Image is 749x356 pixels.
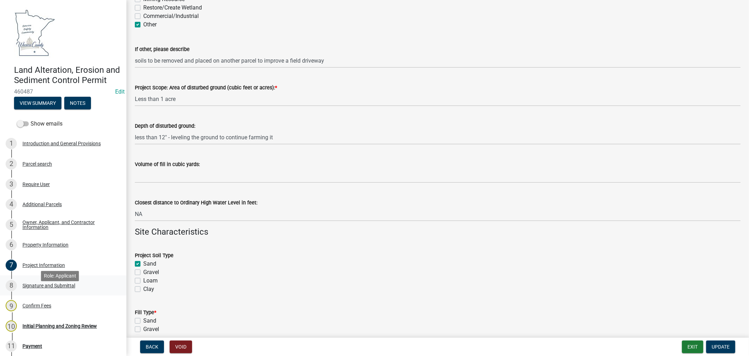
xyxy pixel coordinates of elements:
[682,341,703,353] button: Exit
[14,65,121,85] h4: Land Alteration, Erosion and Sediment Control Permit
[22,161,52,166] div: Parcel search
[41,271,79,281] div: Role: Applicant
[6,320,17,332] div: 10
[143,325,159,333] label: Gravel
[115,88,125,95] wm-modal-confirm: Edit Application Number
[140,341,164,353] button: Back
[22,202,62,207] div: Additional Parcels
[143,333,154,342] label: Clay
[146,344,158,350] span: Back
[135,253,173,258] label: Project Soil Type
[712,344,730,350] span: Update
[22,303,51,308] div: Confirm Fees
[22,242,68,247] div: Property Information
[17,120,63,128] label: Show emails
[22,283,75,288] div: Signature and Submittal
[64,101,91,106] wm-modal-confirm: Notes
[6,260,17,271] div: 7
[143,285,154,293] label: Clay
[6,219,17,230] div: 5
[143,12,199,20] label: Commercial/Industrial
[14,88,112,95] span: 460487
[135,227,741,237] h4: Site Characteristics
[135,162,200,167] label: Volume of fill in cubic yards:
[22,141,101,146] div: Introduction and General Provisions
[14,97,61,109] button: View Summary
[143,268,159,276] label: Gravel
[135,310,156,315] label: Fill Type
[6,158,17,170] div: 2
[14,101,61,106] wm-modal-confirm: Summary
[135,124,195,129] label: Depth of disturbed ground:
[143,4,202,12] label: Restore/Create Wetland
[6,138,17,149] div: 1
[6,341,17,352] div: 11
[115,88,125,95] a: Edit
[14,7,55,58] img: Waseca County, Minnesota
[6,239,17,250] div: 6
[143,317,156,325] label: Sand
[143,260,156,268] label: Sand
[6,280,17,291] div: 8
[22,324,97,329] div: Initial Planning and Zoning Review
[706,341,735,353] button: Update
[6,179,17,190] div: 3
[6,199,17,210] div: 4
[135,201,257,205] label: Closest distance to Ordinary High Water Level in feet:
[143,276,158,285] label: Loam
[22,263,65,268] div: Project Information
[22,344,42,349] div: Payment
[6,300,17,311] div: 9
[22,220,115,230] div: Owner, Applicant, and Contractor Information
[135,47,190,52] label: If other, please describe
[170,341,192,353] button: Void
[64,97,91,109] button: Notes
[22,182,50,187] div: Require User
[143,20,157,29] label: Other
[135,85,277,90] label: Project Scope: Area of disturbed ground (cubic feet or acres):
